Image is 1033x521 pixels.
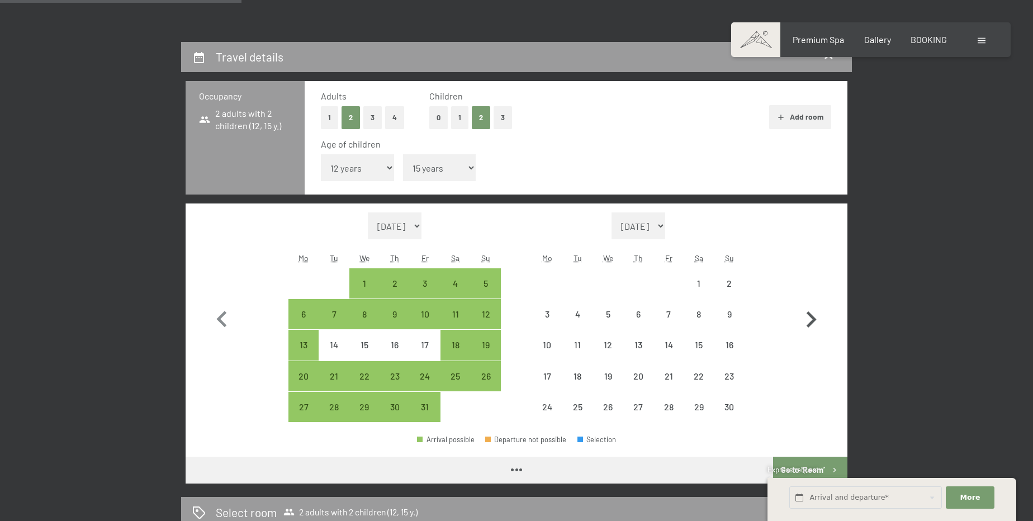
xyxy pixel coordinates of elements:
[288,330,319,360] div: Arrival possible
[624,402,652,430] div: 27
[350,340,378,368] div: 15
[542,253,552,263] abbr: Monday
[319,361,349,391] div: Tue Oct 21 2025
[349,299,380,329] div: Arrival possible
[321,138,822,150] div: Age of children
[290,340,318,368] div: 13
[563,372,591,400] div: 18
[349,392,380,422] div: Arrival possible
[380,268,410,299] div: Thu Oct 02 2025
[411,310,439,338] div: 10
[411,372,439,400] div: 24
[653,330,684,360] div: Fri Nov 14 2025
[472,372,500,400] div: 26
[390,253,399,263] abbr: Thursday
[319,361,349,391] div: Arrival possible
[410,268,440,299] div: Fri Oct 03 2025
[380,330,410,360] div: Arrival not possible
[593,361,623,391] div: Wed Nov 19 2025
[593,392,623,422] div: Wed Nov 26 2025
[653,299,684,329] div: Arrival not possible
[594,402,622,430] div: 26
[380,392,410,422] div: Arrival possible
[380,361,410,391] div: Thu Oct 23 2025
[714,299,745,329] div: Sun Nov 09 2025
[793,34,844,45] span: Premium Spa
[429,106,448,129] button: 0
[349,268,380,299] div: Arrival possible
[288,361,319,391] div: Arrival possible
[216,504,277,520] h2: Select room
[653,392,684,422] div: Fri Nov 28 2025
[349,392,380,422] div: Wed Oct 29 2025
[349,361,380,391] div: Arrival possible
[562,361,593,391] div: Arrival not possible
[715,372,743,400] div: 23
[288,299,319,329] div: Mon Oct 06 2025
[321,91,347,101] span: Adults
[380,268,410,299] div: Arrival possible
[714,392,745,422] div: Sun Nov 30 2025
[411,340,439,368] div: 17
[562,392,593,422] div: Tue Nov 25 2025
[440,299,471,329] div: Arrival possible
[442,372,470,400] div: 25
[442,279,470,307] div: 4
[288,361,319,391] div: Mon Oct 20 2025
[471,361,501,391] div: Arrival possible
[684,392,714,422] div: Arrival not possible
[911,34,947,45] a: BOOKING
[655,372,683,400] div: 21
[283,506,418,518] span: 2 adults with 2 children (12, 15 y.)
[665,253,672,263] abbr: Friday
[417,436,475,443] div: Arrival possible
[381,372,409,400] div: 23
[685,340,713,368] div: 15
[481,253,490,263] abbr: Sunday
[714,330,745,360] div: Sun Nov 16 2025
[715,402,743,430] div: 30
[725,253,734,263] abbr: Sunday
[442,340,470,368] div: 18
[562,361,593,391] div: Tue Nov 18 2025
[472,310,500,338] div: 12
[532,361,562,391] div: Arrival not possible
[563,340,591,368] div: 11
[471,299,501,329] div: Arrival possible
[320,310,348,338] div: 7
[795,212,827,423] button: Next month
[440,330,471,360] div: Arrival possible
[288,330,319,360] div: Mon Oct 13 2025
[199,90,291,102] h3: Occupancy
[440,330,471,360] div: Sat Oct 18 2025
[410,361,440,391] div: Arrival possible
[562,299,593,329] div: Tue Nov 04 2025
[429,91,463,101] span: Children
[381,279,409,307] div: 2
[533,402,561,430] div: 24
[288,392,319,422] div: Mon Oct 27 2025
[320,402,348,430] div: 28
[593,299,623,329] div: Arrival not possible
[653,361,684,391] div: Fri Nov 21 2025
[562,330,593,360] div: Tue Nov 11 2025
[684,392,714,422] div: Sat Nov 29 2025
[714,299,745,329] div: Arrival not possible
[494,106,512,129] button: 3
[319,299,349,329] div: Arrival possible
[714,330,745,360] div: Arrival not possible
[532,299,562,329] div: Mon Nov 03 2025
[380,392,410,422] div: Thu Oct 30 2025
[319,392,349,422] div: Tue Oct 28 2025
[380,299,410,329] div: Arrival possible
[653,392,684,422] div: Arrival not possible
[623,361,653,391] div: Thu Nov 20 2025
[410,330,440,360] div: Fri Oct 17 2025
[634,253,643,263] abbr: Thursday
[319,330,349,360] div: Arrival not possible
[471,299,501,329] div: Sun Oct 12 2025
[410,361,440,391] div: Fri Oct 24 2025
[532,299,562,329] div: Arrival not possible
[440,268,471,299] div: Arrival possible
